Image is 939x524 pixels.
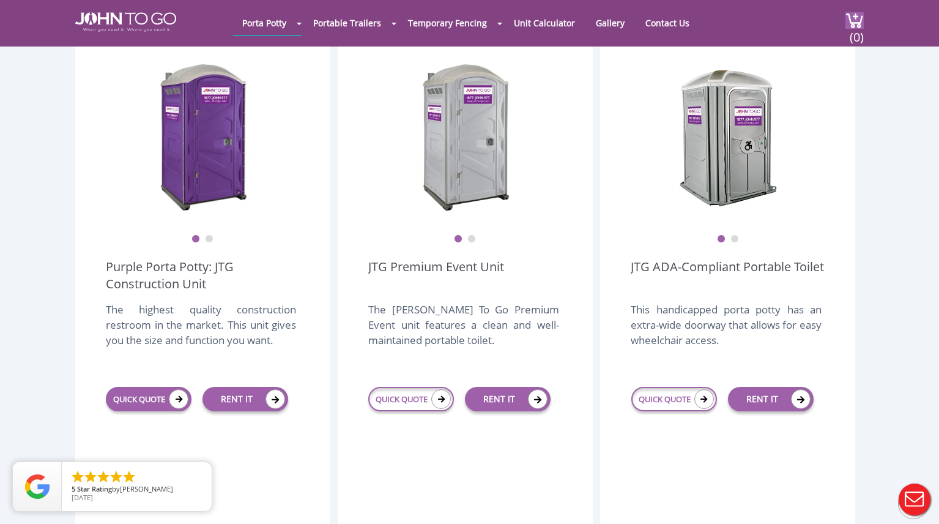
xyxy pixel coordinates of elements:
span: [DATE] [72,493,93,502]
button: 2 of 2 [467,235,476,244]
span: (0) [849,19,864,45]
a: Gallery [587,11,634,35]
a: Temporary Fencing [399,11,496,35]
img: cart a [845,12,864,29]
li:  [83,470,98,484]
button: Live Chat [890,475,939,524]
a: Unit Calculator [505,11,584,35]
div: This handicapped porta potty has an extra-wide doorway that allows for easy wheelchair access. [631,302,821,361]
img: Review Rating [25,474,50,499]
a: Contact Us [636,11,699,35]
span: [PERSON_NAME] [120,484,173,493]
div: The highest quality construction restroom in the market. This unit gives you the size and functio... [106,302,296,361]
a: RENT IT [202,387,288,411]
a: Purple Porta Potty: JTG Construction Unit [106,258,299,293]
li:  [109,470,124,484]
li:  [96,470,111,484]
li:  [122,470,136,484]
a: JTG Premium Event Unit [368,258,504,293]
span: Star Rating [77,484,112,493]
div: The [PERSON_NAME] To Go Premium Event unit features a clean and well-maintained portable toilet. [368,302,559,361]
img: ADA Handicapped Accessible Unit [679,60,777,213]
button: 2 of 2 [205,235,213,244]
span: by [72,485,202,494]
a: Portable Trailers [304,11,390,35]
img: JOHN to go [75,12,176,32]
button: 1 of 2 [454,235,462,244]
a: RENT IT [728,387,814,411]
a: QUICK QUOTE [368,387,454,411]
button: 1 of 2 [191,235,200,244]
button: 1 of 2 [717,235,726,244]
a: QUICK QUOTE [106,387,191,411]
a: RENT IT [465,387,551,411]
a: Porta Potty [233,11,295,35]
li:  [70,470,85,484]
a: JTG ADA-Compliant Portable Toilet [631,258,824,293]
span: 5 [72,484,75,493]
a: QUICK QUOTE [631,387,717,411]
button: 2 of 2 [730,235,739,244]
